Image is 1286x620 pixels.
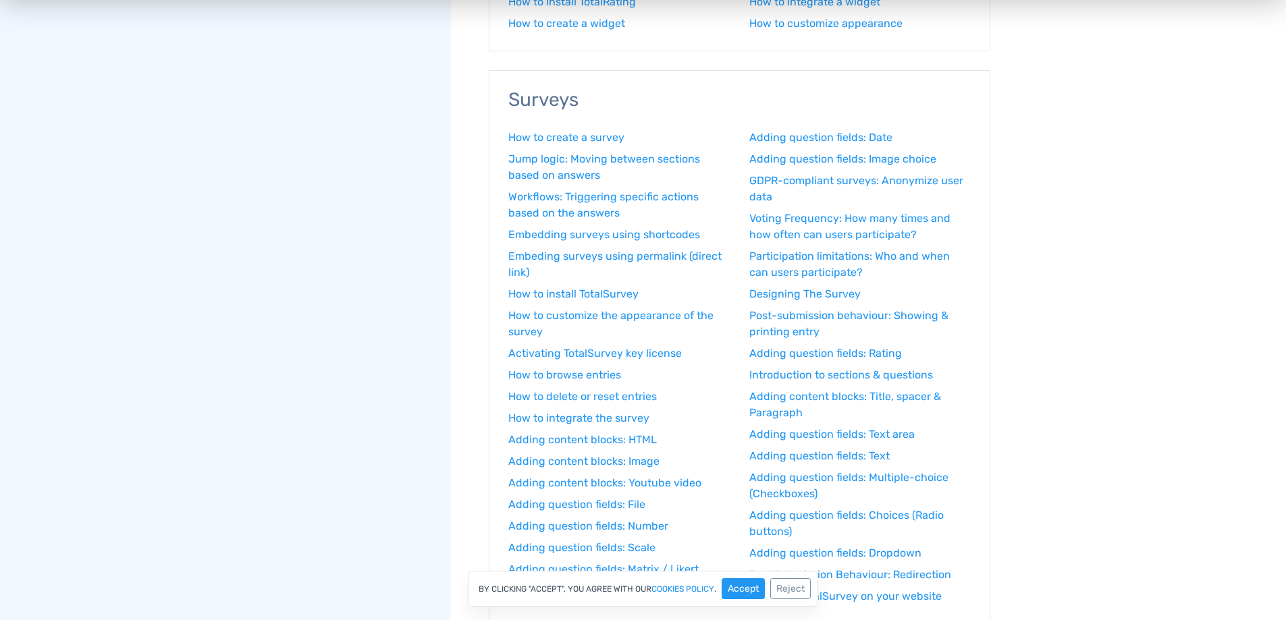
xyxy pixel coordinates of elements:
[508,308,730,340] a: How to customize the appearance of the survey
[508,90,971,111] h3: Surveys
[651,585,714,593] a: cookies policy
[749,470,971,502] a: Adding question fields: Multiple-choice (Checkboxes)
[749,426,971,443] a: Adding question fields: Text area
[749,130,971,146] a: Adding question fields: Date
[749,16,971,32] a: How to customize appearance
[508,540,730,556] a: Adding question fields: Scale
[749,545,971,561] a: Adding question fields: Dropdown
[749,308,971,340] a: Post-submission behaviour: Showing & printing entry
[508,432,730,448] a: Adding content blocks: HTML
[508,518,730,534] a: Adding question fields: Number
[508,389,730,405] a: How to delete or reset entries
[508,151,730,184] a: Jump logic: Moving between sections based on answers
[749,286,971,302] a: Designing The Survey
[508,345,730,362] a: Activating TotalSurvey key license
[508,410,730,426] a: How to integrate the survey
[749,210,971,243] a: Voting Frequency: How many times and how often can users participate?
[749,151,971,167] a: Adding question fields: Image choice
[508,189,730,221] a: Workflows: Triggering specific actions based on the answers
[770,578,811,599] button: Reject
[749,389,971,421] a: Adding content blocks: Title, spacer & Paragraph
[722,578,765,599] button: Accept
[508,475,730,491] a: Adding content blocks: Youtube video
[508,367,730,383] a: How to browse entries
[749,248,971,281] a: Participation limitations: Who and when can users participate?
[508,16,730,32] a: How to create a widget
[749,567,971,583] a: Post Submission Behaviour: Redirection
[749,367,971,383] a: Introduction to sections & questions
[508,227,730,243] a: Embedding surveys using shortcodes
[508,497,730,513] a: Adding question fields: File
[749,448,971,464] a: Adding question fields: Text
[508,453,730,470] a: Adding content blocks: Image
[508,561,730,577] a: Adding question fields: Matrix / Likert
[508,130,730,146] a: How to create a survey
[508,286,730,302] a: How to install TotalSurvey
[749,173,971,205] a: GDPR-compliant surveys: Anonymize user data
[508,248,730,281] a: Embeding surveys using permalink (direct link)
[749,507,971,540] a: Adding question fields: Choices (Radio buttons)
[468,571,818,607] div: By clicking "Accept", you agree with our .
[749,345,971,362] a: Adding question fields: Rating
